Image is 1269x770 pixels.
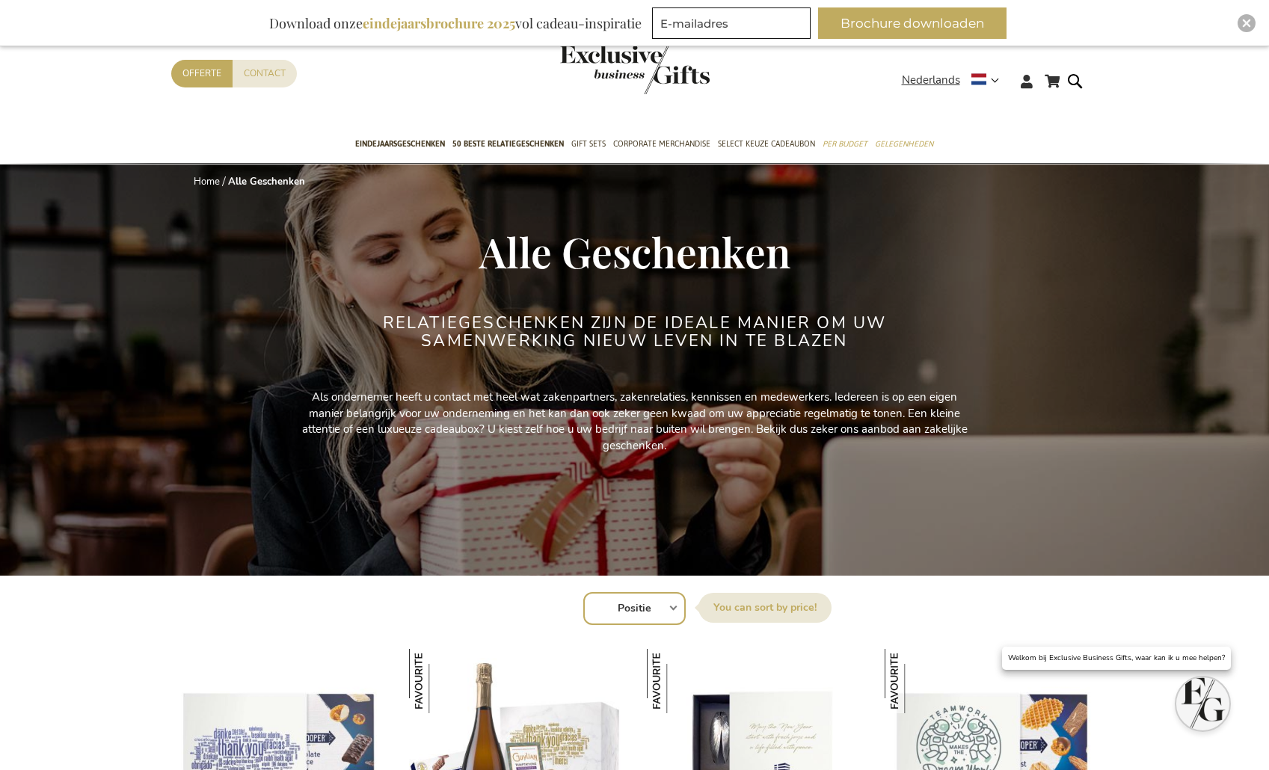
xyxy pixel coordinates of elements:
[479,224,790,279] span: Alle Geschenken
[652,7,811,39] input: E-mailadres
[355,136,445,152] span: Eindejaarsgeschenken
[452,136,564,152] span: 50 beste relatiegeschenken
[262,7,648,39] div: Download onze vol cadeau-inspiratie
[228,175,305,188] strong: Alle Geschenken
[363,14,515,32] b: eindejaarsbrochure 2025
[718,136,815,152] span: Select Keuze Cadeaubon
[194,175,220,188] a: Home
[885,649,949,713] img: Jules Destrooper Jules' Finest Geschenkbox
[233,60,297,87] a: Contact
[560,45,710,94] img: Exclusive Business gifts logo
[652,7,815,43] form: marketing offers and promotions
[902,72,960,89] span: Nederlands
[354,314,915,350] h2: Relatiegeschenken zijn de ideale manier om uw samenwerking nieuw leven in te blazen
[613,136,710,152] span: Corporate Merchandise
[1238,14,1256,32] div: Close
[818,7,1007,39] button: Brochure downloaden
[902,72,1009,89] div: Nederlands
[698,593,832,623] label: Sorteer op
[875,136,933,152] span: Gelegenheden
[1242,19,1251,28] img: Close
[171,60,233,87] a: Offerte
[571,136,606,152] span: Gift Sets
[647,649,711,713] img: Gepersonaliseerd Zeeuws Mosselbestek
[560,45,635,94] a: store logo
[409,649,473,713] img: Sparkling Temptations Box
[298,389,971,454] p: Als ondernemer heeft u contact met heel wat zakenpartners, zakenrelaties, kennissen en medewerker...
[823,136,867,152] span: Per Budget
